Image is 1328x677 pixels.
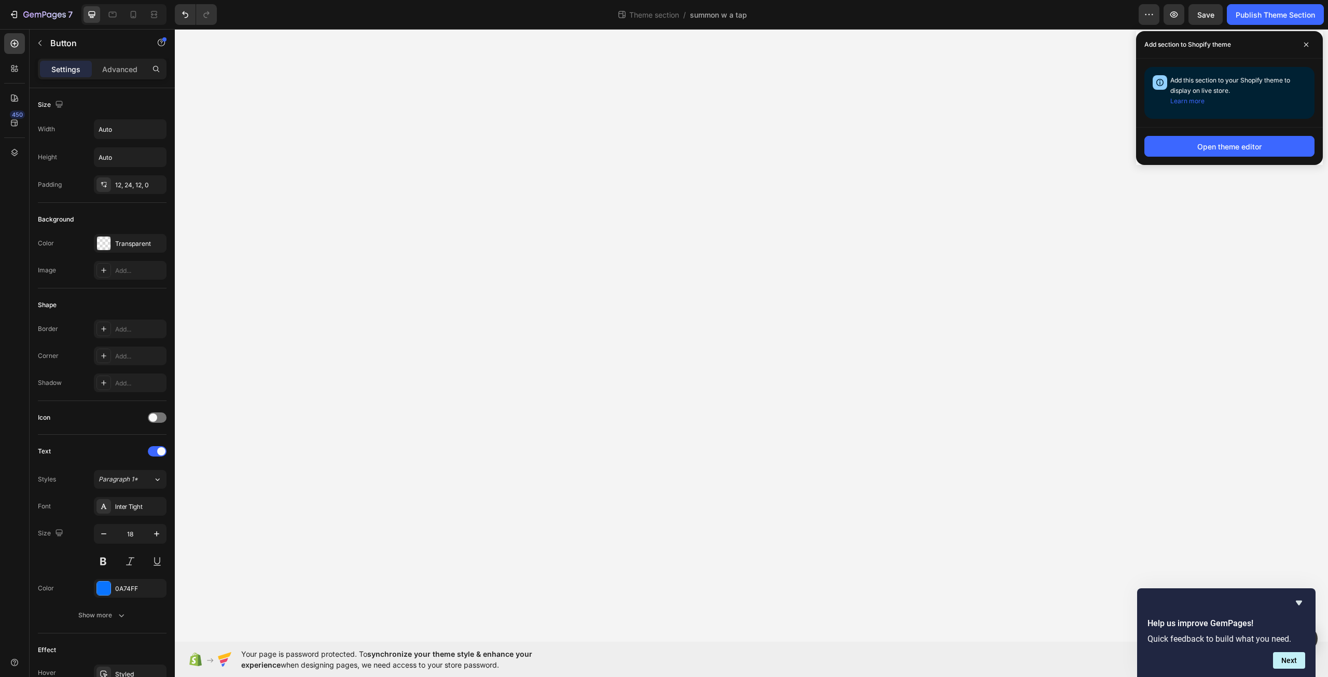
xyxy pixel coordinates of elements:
[1197,141,1262,152] div: Open theme editor
[68,8,73,21] p: 7
[1197,10,1214,19] span: Save
[1293,597,1305,609] button: Hide survey
[683,9,686,20] span: /
[94,470,167,489] button: Paragraph 1*
[38,215,74,224] div: Background
[38,413,50,422] div: Icon
[115,502,164,512] div: Inter Tight
[94,148,166,167] input: Auto
[99,475,138,484] span: Paragraph 1*
[115,325,164,334] div: Add...
[1170,76,1290,105] span: Add this section to your Shopify theme to display on live store.
[175,29,1328,642] iframe: Design area
[38,475,56,484] div: Styles
[38,125,55,134] div: Width
[38,606,167,625] button: Show more
[38,502,51,511] div: Font
[38,584,54,593] div: Color
[1144,39,1231,50] p: Add section to Shopify theme
[38,98,65,112] div: Size
[1227,4,1324,25] button: Publish Theme Section
[38,153,57,162] div: Height
[1147,617,1305,630] h2: Help us improve GemPages!
[115,239,164,248] div: Transparent
[38,645,56,655] div: Effect
[241,650,532,669] span: synchronize your theme style & enhance your experience
[38,351,59,361] div: Corner
[38,239,54,248] div: Color
[627,9,681,20] span: Theme section
[50,37,139,49] p: Button
[1144,136,1315,157] button: Open theme editor
[1147,597,1305,669] div: Help us improve GemPages!
[38,300,57,310] div: Shape
[38,324,58,334] div: Border
[115,266,164,275] div: Add...
[78,610,127,620] div: Show more
[1147,634,1305,644] p: Quick feedback to build what you need.
[1273,652,1305,669] button: Next question
[115,352,164,361] div: Add...
[38,378,62,388] div: Shadow
[1188,4,1223,25] button: Save
[175,4,217,25] div: Undo/Redo
[38,180,62,189] div: Padding
[38,447,51,456] div: Text
[115,584,164,593] div: 0A74FF
[38,527,65,541] div: Size
[51,64,80,75] p: Settings
[38,266,56,275] div: Image
[94,120,166,139] input: Auto
[690,9,747,20] span: summon w a tap
[241,648,573,670] span: Your page is password protected. To when designing pages, we need access to your store password.
[10,110,25,119] div: 450
[115,181,164,190] div: 12, 24, 12, 0
[102,64,137,75] p: Advanced
[1170,96,1205,106] button: Learn more
[1236,9,1315,20] div: Publish Theme Section
[4,4,77,25] button: 7
[115,379,164,388] div: Add...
